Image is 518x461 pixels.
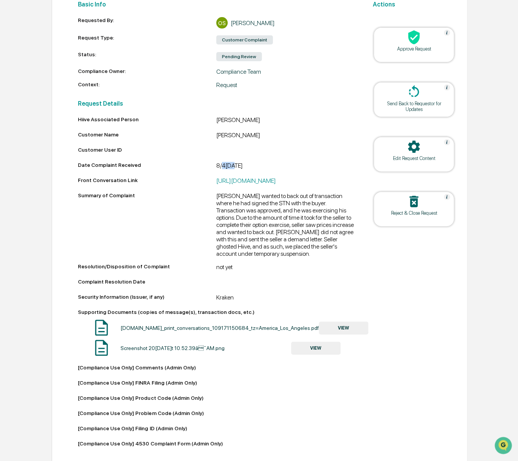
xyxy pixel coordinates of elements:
div: We're available if you need us! [26,65,96,71]
div: 🗄️ [55,96,61,102]
button: VIEW [319,322,368,334]
div: Requested By: [78,17,216,29]
a: Powered byPylon [54,128,92,134]
div: Date Complaint Received [78,162,216,168]
div: Complaint Resolution Date [78,279,216,285]
div: Summary of Complaint [78,192,216,254]
img: Help [444,194,450,200]
div: [PERSON_NAME] [216,116,355,125]
div: Compliance Owner: [78,68,216,75]
div: Approve Request [380,46,448,52]
input: Clear [20,34,125,42]
div: [Compliance Use Only] FINRA Filing (Admin Only) [78,380,216,386]
div: [Compliance Use Only] 4530 Complaint Form (Admin Only) [78,440,354,447]
div: Supporting Documents (copies of message(s), transaction docs, etc.) [78,309,354,315]
span: Attestations [63,95,94,103]
div: Context: [78,81,216,89]
h2: Basic Info [78,1,354,8]
div: 8/4[DATE] [216,162,355,171]
span: Data Lookup [15,110,48,117]
h2: Actions [372,1,474,8]
div: Request [216,81,355,89]
button: Start new chat [129,60,138,69]
div: Kraken [216,294,355,303]
div: Status: [78,51,216,62]
img: Help [444,84,450,90]
div: [Compliance Use Only] Filing ID (Admin Only) [78,425,216,431]
div: Compliance Team [216,68,355,75]
a: 🖐️Preclearance [5,92,52,106]
iframe: Open customer support [494,436,514,456]
div: [DOMAIN_NAME]_print_conversations_109171150684_tz=America_Los_Angeles.pdf [120,325,319,331]
div: Security Information (Issuer, if any) [78,294,216,300]
p: How can we help? [8,16,138,28]
button: VIEW [291,342,341,355]
div: Front Conversation Link [78,177,216,183]
div: Request Type: [78,35,216,45]
div: Screenshot 20[DATE]t 10.52.39â¯AM.png [120,345,225,351]
div: [PERSON_NAME] wanted to back out of transaction where he had signed the STN with the buyer. Trans... [216,192,355,257]
div: [PERSON_NAME] [231,19,275,27]
h2: Request Details [78,100,354,107]
div: Customer Name [78,131,216,138]
a: 🗄️Attestations [52,92,97,106]
div: Resolution/Disposition of Complaint [78,263,216,269]
div: not yet [216,263,355,272]
div: [Compliance Use Only] Product Code (Admin Only) [78,395,216,401]
div: OS [216,17,228,29]
div: Customer Complaint [216,35,273,44]
img: Help [444,139,450,145]
div: [Compliance Use Only] Comments (Admin Only) [78,364,216,371]
div: [Compliance Use Only] Problem Code (Admin Only) [78,410,216,416]
img: 1746055101610-c473b297-6a78-478c-a979-82029cc54cd1 [8,58,21,71]
div: Hiive Associated Person [78,116,216,122]
div: Reject & Close Request [380,210,448,216]
div: 🖐️ [8,96,14,102]
div: [PERSON_NAME] [216,131,355,141]
a: [URL][DOMAIN_NAME] [216,177,276,184]
img: Document Icon [92,318,111,337]
img: Document Icon [92,338,111,357]
span: Pylon [76,128,92,134]
div: Start new chat [26,58,125,65]
span: Preclearance [15,95,49,103]
div: Send Back to Requestor for Updates [380,101,448,112]
div: Customer User ID [78,147,216,153]
img: Help [444,30,450,36]
div: 🔎 [8,111,14,117]
div: Pending Review [216,52,262,61]
div: Edit Request Content [380,155,448,161]
a: 🔎Data Lookup [5,107,51,120]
